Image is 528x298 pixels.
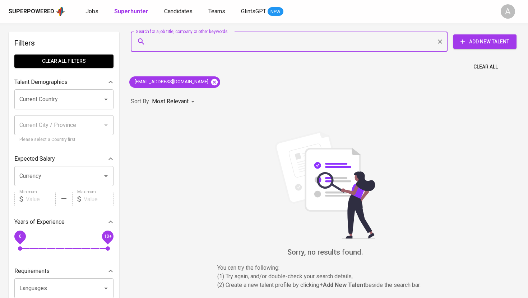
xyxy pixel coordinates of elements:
[14,55,114,68] button: Clear All filters
[129,76,220,88] div: [EMAIL_ADDRESS][DOMAIN_NAME]
[14,37,114,49] h6: Filters
[152,95,197,108] div: Most Relevant
[268,8,283,15] span: NEW
[241,8,266,15] span: GlintsGPT
[208,7,227,16] a: Teams
[104,234,111,239] span: 10+
[85,8,98,15] span: Jobs
[84,192,114,206] input: Value
[9,6,65,17] a: Superpoweredapp logo
[101,94,111,104] button: Open
[473,62,498,71] span: Clear All
[501,4,515,19] div: A
[14,152,114,166] div: Expected Salary
[152,97,189,106] p: Most Relevant
[56,6,65,17] img: app logo
[459,37,511,46] span: Add New Talent
[20,57,108,66] span: Clear All filters
[14,264,114,278] div: Requirements
[217,272,433,281] p: (1) Try again, and/or double-check your search details,
[19,234,21,239] span: 0
[217,281,433,289] p: (2) Create a new talent profile by clicking beside the search bar.
[241,7,283,16] a: GlintsGPT NEW
[131,97,149,106] p: Sort By
[131,246,519,258] h6: Sorry, no results found.
[114,8,148,15] b: Superhunter
[14,215,114,229] div: Years of Experience
[217,264,433,272] p: You can try the following :
[164,8,193,15] span: Candidates
[453,34,517,49] button: Add New Talent
[208,8,225,15] span: Teams
[14,267,50,275] p: Requirements
[319,282,365,288] b: + Add New Talent
[101,283,111,293] button: Open
[9,8,54,16] div: Superpowered
[19,136,108,143] p: Please select a Country first
[114,7,150,16] a: Superhunter
[435,37,445,47] button: Clear
[271,131,379,239] img: file_searching.svg
[14,75,114,89] div: Talent Demographics
[129,79,213,85] span: [EMAIL_ADDRESS][DOMAIN_NAME]
[85,7,100,16] a: Jobs
[26,192,56,206] input: Value
[471,60,501,74] button: Clear All
[14,78,68,86] p: Talent Demographics
[164,7,194,16] a: Candidates
[14,155,55,163] p: Expected Salary
[101,171,111,181] button: Open
[14,218,65,226] p: Years of Experience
